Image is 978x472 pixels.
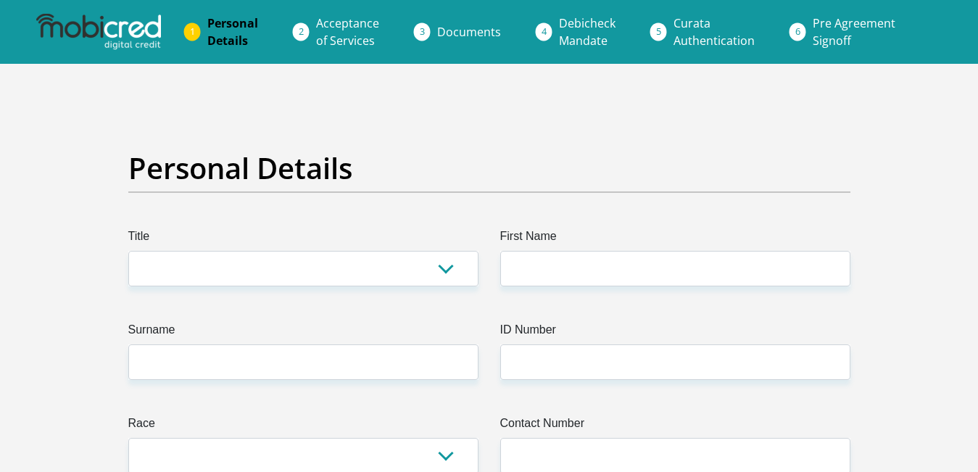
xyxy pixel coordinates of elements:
[304,9,391,55] a: Acceptanceof Services
[316,15,379,49] span: Acceptance of Services
[662,9,766,55] a: CurataAuthentication
[128,151,850,186] h2: Personal Details
[128,321,478,344] label: Surname
[500,228,850,251] label: First Name
[813,15,895,49] span: Pre Agreement Signoff
[128,228,478,251] label: Title
[36,14,161,50] img: mobicred logo
[559,15,616,49] span: Debicheck Mandate
[500,251,850,286] input: First Name
[437,24,501,40] span: Documents
[196,9,270,55] a: PersonalDetails
[128,344,478,380] input: Surname
[426,17,513,46] a: Documents
[547,9,627,55] a: DebicheckMandate
[674,15,755,49] span: Curata Authentication
[128,415,478,438] label: Race
[500,321,850,344] label: ID Number
[207,15,258,49] span: Personal Details
[801,9,907,55] a: Pre AgreementSignoff
[500,344,850,380] input: ID Number
[500,415,850,438] label: Contact Number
